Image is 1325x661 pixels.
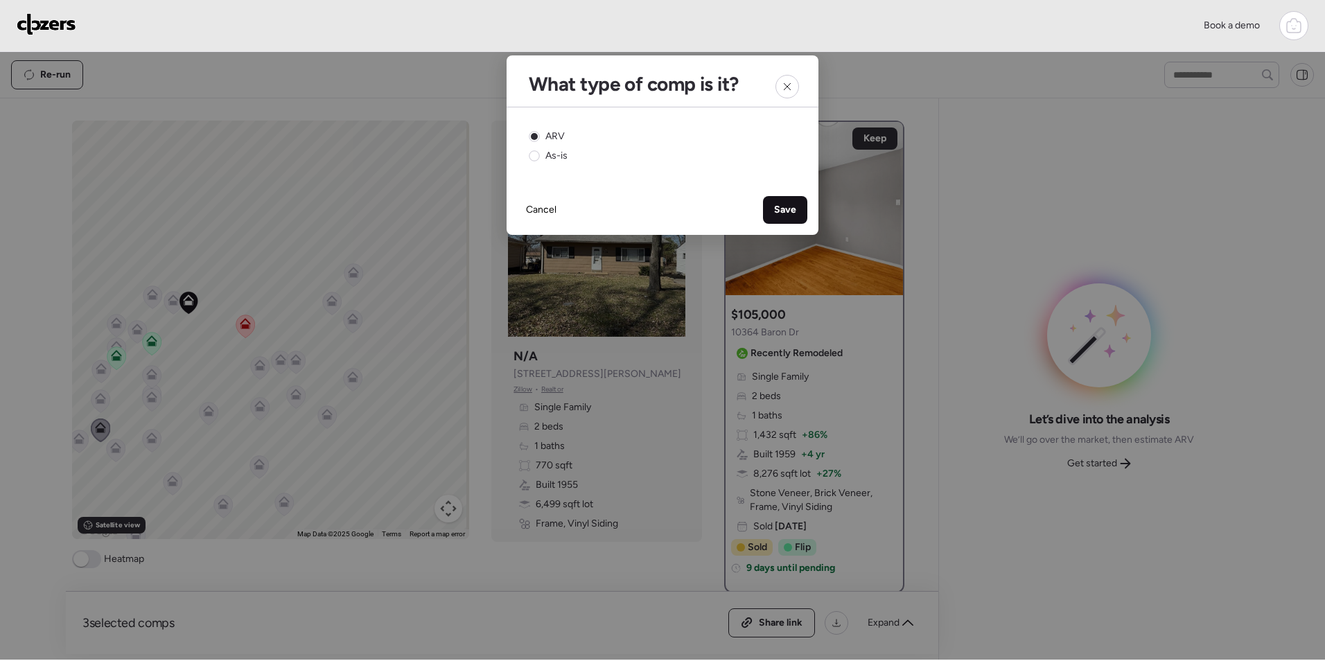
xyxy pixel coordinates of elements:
[526,203,556,217] span: Cancel
[17,13,76,35] img: Logo
[545,149,568,163] span: As-is
[545,130,565,143] span: ARV
[1204,19,1260,31] span: Book a demo
[529,72,739,96] h2: What type of comp is it?
[774,203,796,217] span: Save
